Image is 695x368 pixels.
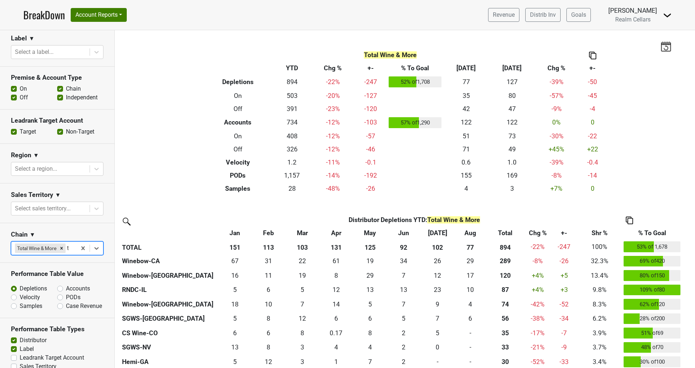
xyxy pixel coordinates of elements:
th: 113 [252,240,286,254]
th: 77 [455,240,486,254]
td: 4.582 [387,312,421,326]
td: 67.242 [218,254,252,269]
td: 7.173 [387,297,421,312]
div: 8 [321,271,351,280]
h3: Performance Table Types [11,325,103,333]
td: 10.252 [455,283,486,297]
td: 71 [443,143,489,156]
div: 8 [254,314,284,323]
th: Off [203,143,273,156]
td: 8.589 [421,297,455,312]
label: Label [20,345,34,353]
h3: Sales Territory [11,191,53,199]
td: -12 % [311,143,354,156]
button: Account Reports [71,8,127,22]
div: 120 [488,271,523,280]
td: +22 [578,143,607,156]
td: 5.08 [218,283,252,297]
td: 35 [443,89,489,102]
td: 6.2% [577,312,622,326]
td: 11.42 [252,268,286,283]
th: Velocity [203,156,273,169]
label: Leadrank Target Account [20,353,84,362]
div: 16 [220,271,250,280]
td: 47 [489,102,535,115]
label: Depletions [20,284,47,293]
td: -192 [354,169,387,182]
td: 12.174 [421,268,455,283]
td: 51 [443,130,489,143]
th: % To Goal [387,62,443,75]
th: Accounts [203,115,273,130]
img: filter [120,215,132,227]
div: 8 [287,328,318,338]
th: Chg % [311,62,354,75]
td: 80 [489,89,535,102]
th: 35.087 [486,326,525,340]
td: 3.874 [455,297,486,312]
td: 3.7% [577,340,622,355]
th: SGWS-NV [120,340,218,355]
div: 14 [321,300,351,309]
th: +- [578,62,607,75]
td: -14 % [311,169,354,182]
label: Non-Target [66,127,94,136]
th: Off [203,102,273,115]
a: Revenue [488,8,519,22]
td: 4.083 [319,340,353,355]
div: 8 [355,328,385,338]
span: Realm Cellars [615,16,651,23]
td: -39 % [535,75,578,89]
th: 33.499 [486,340,525,355]
label: Distributor [20,336,47,345]
th: 103 [286,240,319,254]
td: 8.3% [577,297,622,312]
div: 22 [287,256,318,266]
label: Target [20,127,36,136]
div: 6 [355,314,385,323]
div: 5 [220,285,250,294]
td: 7.75 [353,326,387,340]
td: 12.5 [353,283,387,297]
th: Distributor Depletions YTD : [252,213,577,226]
div: 12 [287,314,318,323]
td: -120 [354,102,387,115]
th: 92 [387,240,421,254]
td: -48 % [311,182,354,195]
td: -103 [354,115,387,130]
td: -42 % [524,297,551,312]
label: Chain [66,84,81,93]
td: 2.083 [387,340,421,355]
th: &nbsp;: activate to sort column ascending [120,226,218,240]
td: 3.9% [577,326,622,340]
th: Shr %: activate to sort column ascending [577,226,622,240]
th: Chg % [535,62,578,75]
td: 6.668 [286,297,319,312]
td: 14.335 [319,297,353,312]
div: 31 [254,256,284,266]
th: Mar: activate to sort column ascending [286,226,319,240]
td: -8 % [524,254,551,269]
h3: Performance Table Value [11,270,103,278]
td: -20 % [311,89,354,102]
th: TOTAL [120,240,218,254]
td: -11 % [311,156,354,169]
td: 28.594 [353,268,387,283]
span: ▼ [29,34,35,43]
span: -247 [558,243,570,250]
div: 2 [389,328,419,338]
a: Distrib Inv [525,8,561,22]
span: -22% [531,243,545,250]
td: -26 [354,182,387,195]
th: Winebow-CA [120,254,218,269]
td: 8.415 [252,312,286,326]
div: 5 [423,328,453,338]
div: 13 [355,285,385,294]
td: 9.502 [252,297,286,312]
div: 6 [254,328,284,338]
td: -57 % [535,89,578,102]
div: 5 [355,300,385,309]
th: 73.809 [486,297,525,312]
img: Dropdown Menu [663,11,672,20]
td: 7.004 [387,268,421,283]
